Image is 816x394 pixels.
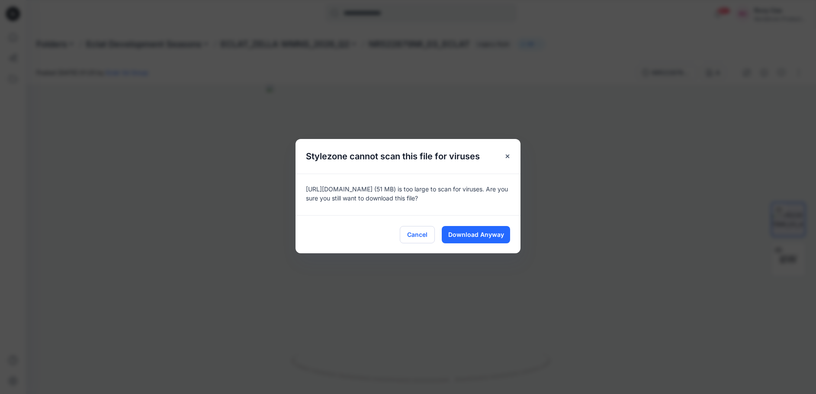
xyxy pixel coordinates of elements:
button: Download Anyway [442,226,510,243]
span: Cancel [407,230,427,239]
h5: Stylezone cannot scan this file for viruses [296,139,490,174]
button: Cancel [400,226,435,243]
span: Download Anyway [448,230,504,239]
button: Close [500,149,515,164]
div: [URL][DOMAIN_NAME] (51 MB) is too large to scan for viruses. Are you sure you still want to downl... [296,174,520,215]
